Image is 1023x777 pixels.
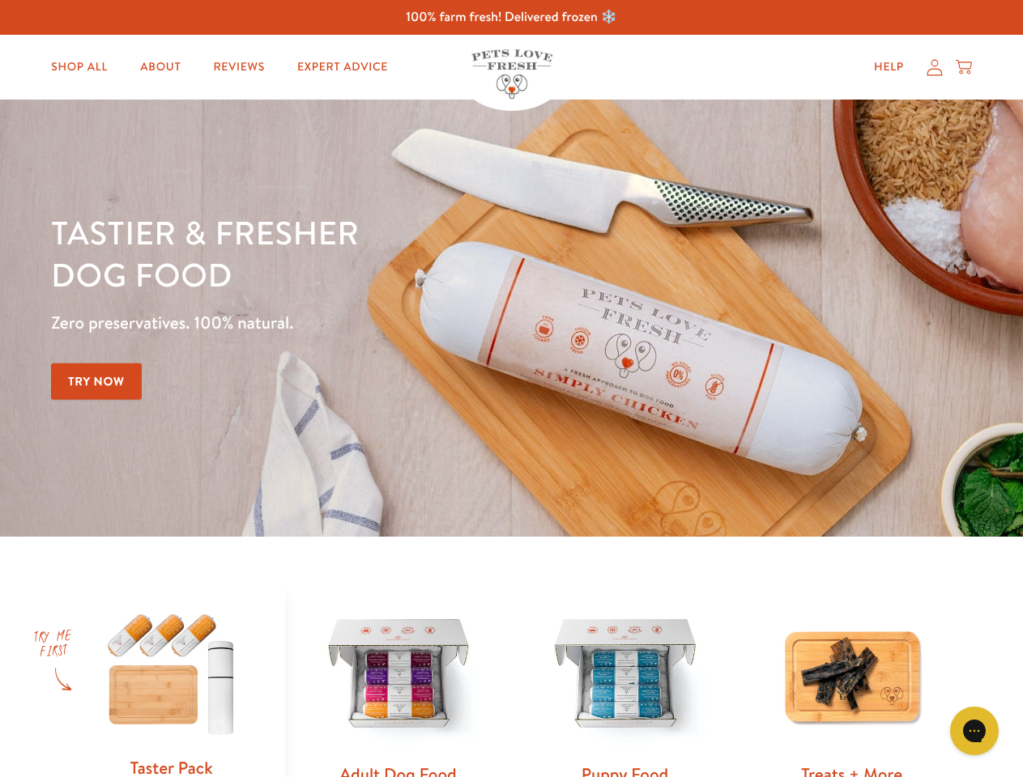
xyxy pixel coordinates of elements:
[861,51,917,83] a: Help
[942,701,1007,761] iframe: Gorgias live chat messenger
[200,51,277,83] a: Reviews
[51,211,665,295] h1: Tastier & fresher dog food
[51,363,142,400] a: Try Now
[51,308,665,338] p: Zero preservatives. 100% natural.
[284,51,401,83] a: Expert Advice
[471,49,552,99] img: Pets Love Fresh
[127,51,194,83] a: About
[38,51,121,83] a: Shop All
